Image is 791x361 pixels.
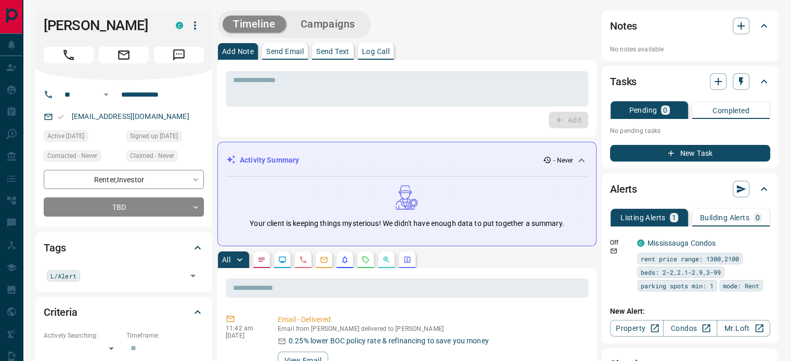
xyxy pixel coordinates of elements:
[341,256,349,264] svg: Listing Alerts
[610,145,770,162] button: New Task
[44,331,121,340] p: Actively Searching:
[278,325,584,332] p: Email from [PERSON_NAME] delivered to [PERSON_NAME]
[629,106,657,114] p: Pending
[186,269,200,283] button: Open
[610,177,770,202] div: Alerts
[44,239,66,256] h2: Tags
[647,239,716,247] a: Mississauga Condos
[610,306,770,317] p: New Alert:
[130,131,178,141] span: Signed up [DATE]
[320,256,328,264] svg: Emails
[663,320,717,337] a: Condos
[226,151,588,170] div: Activity Summary- Never
[57,113,64,121] svg: Email Valid
[610,247,617,255] svg: Email
[712,107,749,114] p: Completed
[756,214,760,221] p: 0
[226,332,262,339] p: [DATE]
[222,48,254,55] p: Add Note
[620,214,666,221] p: Listing Alerts
[100,88,112,101] button: Open
[278,314,584,325] p: Email - Delivered
[126,130,204,145] div: Fri Apr 13 2018
[176,22,183,29] div: condos.ca
[50,271,76,281] span: L/Alert
[637,239,644,247] div: condos.ca
[47,151,97,161] span: Contacted - Never
[44,304,77,320] h2: Criteria
[700,214,749,221] p: Building Alerts
[226,325,262,332] p: 11:42 am
[44,235,204,260] div: Tags
[663,106,667,114] p: 0
[257,256,266,264] svg: Notes
[44,197,204,217] div: TBD
[641,280,714,291] span: parking spots min: 1
[44,17,160,34] h1: [PERSON_NAME]
[266,48,304,55] p: Send Email
[299,256,307,264] svg: Calls
[610,238,631,247] p: Off
[223,16,286,33] button: Timeline
[403,256,411,264] svg: Agent Actions
[717,320,770,337] a: Mr.Loft
[610,73,637,90] h2: Tasks
[362,48,390,55] p: Log Call
[130,151,174,161] span: Claimed - Never
[126,331,204,340] p: Timeframe:
[289,336,489,346] p: 0.25% lower BOC policy rate & refinancing to save you money
[278,256,287,264] svg: Lead Browsing Activity
[382,256,391,264] svg: Opportunities
[610,18,637,34] h2: Notes
[250,218,564,229] p: Your client is keeping things mysterious! We didn't have enough data to put together a summary.
[610,45,770,54] p: No notes available
[72,112,189,121] a: [EMAIL_ADDRESS][DOMAIN_NAME]
[44,47,94,63] span: Call
[290,16,366,33] button: Campaigns
[553,156,573,165] p: - Never
[44,130,121,145] div: Mon Nov 06 2023
[610,14,770,38] div: Notes
[240,155,299,166] p: Activity Summary
[361,256,370,264] svg: Requests
[641,253,739,264] span: rent price range: 1300,2100
[99,47,149,63] span: Email
[44,170,204,189] div: Renter , Investor
[672,214,676,221] p: 1
[641,267,721,277] span: beds: 2-2,2.1-2.9,3-99
[610,123,770,139] p: No pending tasks
[222,256,230,263] p: All
[47,131,84,141] span: Active [DATE]
[610,320,664,337] a: Property
[610,181,637,197] h2: Alerts
[610,69,770,94] div: Tasks
[154,47,204,63] span: Message
[316,48,349,55] p: Send Text
[44,300,204,325] div: Criteria
[723,280,759,291] span: mode: Rent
